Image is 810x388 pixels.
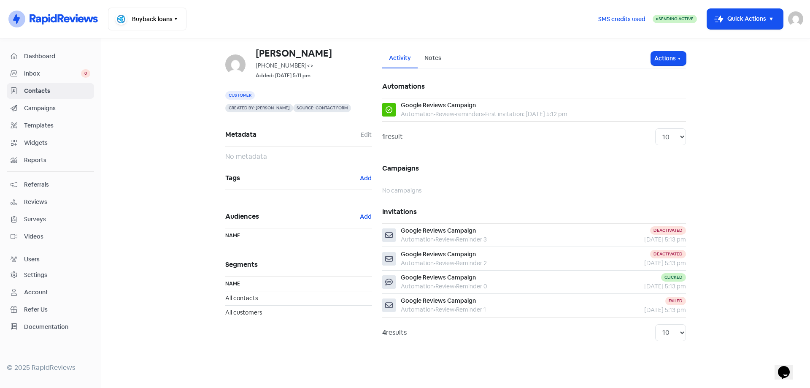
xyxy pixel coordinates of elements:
iframe: chat widget [775,354,802,380]
div: [DATE] 5:13 pm [596,306,686,315]
h5: Invitations [382,201,686,223]
div: Account [24,288,48,297]
b: • [434,282,435,290]
span: Google Reviews Campaign [401,250,476,258]
b: • [454,236,456,243]
span: Widgets [24,138,90,147]
img: d41d8cd98f00b204e9800998ecf8427e [225,54,246,75]
span: Metadata [225,128,360,141]
span: Dashboard [24,52,90,61]
b: • [434,110,435,118]
a: Videos [7,229,94,244]
span: Videos [24,232,90,241]
strong: 4 [382,328,386,337]
div: © 2025 RapidReviews [7,363,94,373]
span: First invitation: [DATE] 5:12 pm [485,110,567,118]
span: <> [307,62,313,69]
a: Referrals [7,177,94,193]
div: Automation Review Reminder 2 [401,259,487,268]
a: Contacts [7,83,94,99]
b: • [434,236,435,243]
b: • [454,259,456,267]
a: Refer Us [7,302,94,317]
span: Templates [24,121,90,130]
span: Refer Us [24,305,90,314]
span: Google Reviews Campaign [401,227,476,234]
div: results [382,328,407,338]
span: Google Reviews Campaign [401,274,476,281]
div: Deactivated [650,250,686,258]
b: • [483,110,485,118]
div: Google Reviews Campaign [401,101,476,110]
a: Sending Active [653,14,697,24]
strong: 1 [382,132,385,141]
a: Reviews [7,194,94,210]
b: • [434,259,435,267]
button: Add [359,212,372,222]
a: Settings [7,267,94,283]
span: All customers [225,309,262,316]
span: Customer [225,91,255,100]
span: Referrals [24,180,90,189]
th: Name [225,228,372,243]
span: Tags [225,172,359,185]
a: Dashboard [7,49,94,64]
div: [DATE] 5:13 pm [596,259,686,268]
a: Account [7,285,94,300]
span: Created by: [PERSON_NAME] [225,104,293,112]
a: Widgets [7,135,94,151]
span: Audiences [225,210,359,223]
span: SMS credits used [598,15,645,24]
div: Deactivated [650,226,686,235]
span: No campaigns [382,187,421,194]
div: [DATE] 5:13 pm [596,282,686,291]
h5: Automations [382,75,686,98]
span: Surveys [24,215,90,224]
a: SMS credits used [591,14,653,23]
div: Automation Review Reminder 3 [401,235,487,244]
div: [DATE] 5:13 pm [596,235,686,244]
a: Reports [7,152,94,168]
div: Automation Review Reminder 0 [401,282,487,291]
div: Notes [424,54,441,62]
span: Reports [24,156,90,165]
a: Inbox 0 [7,66,94,81]
span: All contacts [225,294,258,302]
a: Documentation [7,319,94,335]
span: Inbox [24,69,81,78]
b: • [454,306,456,313]
div: result [382,132,403,142]
span: Contacts [24,87,90,95]
h5: Segments [225,253,372,276]
div: Failed [665,297,686,305]
span: Reviews [24,198,90,206]
button: Add [359,174,372,183]
a: Surveys [7,212,94,227]
div: Settings [24,271,47,279]
button: Buyback loans [108,8,186,30]
span: Documentation [24,323,90,331]
div: No metadata [225,152,372,162]
button: Quick Actions [707,9,783,29]
a: Campaigns [7,100,94,116]
div: Activity [389,54,411,62]
a: Templates [7,118,94,133]
div: Clicked [661,273,686,282]
img: User [788,11,803,27]
button: Actions [651,52,686,65]
span: reminders [456,110,483,118]
span: Campaigns [24,104,90,113]
a: Users [7,252,94,267]
div: Users [24,255,40,264]
h6: [PERSON_NAME] [256,49,372,58]
div: Automation Review Reminder 1 [401,305,486,314]
h5: Campaigns [382,157,686,180]
span: Source: Contact form [293,104,351,112]
div: [PHONE_NUMBER] [256,61,372,70]
span: Sending Active [659,16,694,22]
span: Google Reviews Campaign [401,297,476,304]
span: 0 [81,69,90,78]
th: Name [225,277,372,291]
b: • [434,306,435,313]
b: • [454,110,456,118]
